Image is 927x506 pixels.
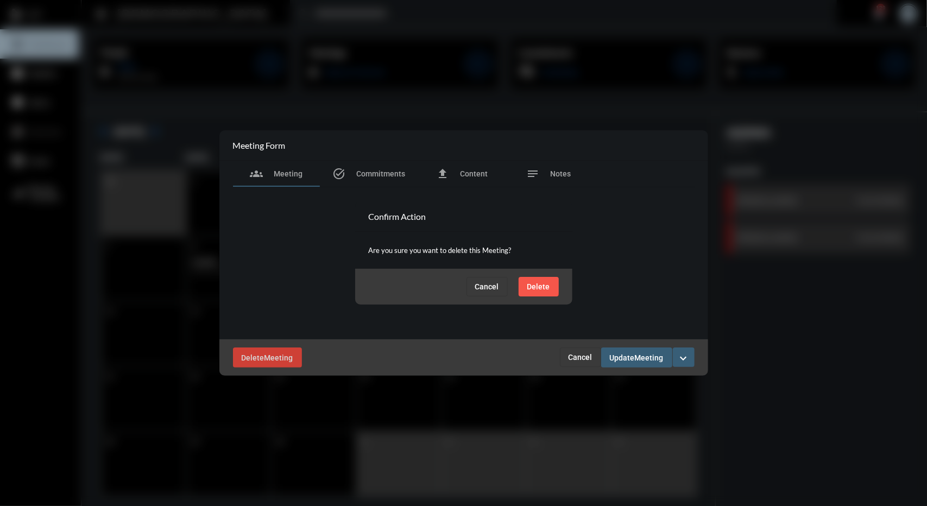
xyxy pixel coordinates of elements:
[519,277,559,296] button: Delete
[527,282,550,291] span: Delete
[369,211,426,222] h2: Confirm Action
[475,282,499,291] span: Cancel
[369,243,559,258] p: Are you sure you want to delete this Meeting?
[466,277,508,296] button: Cancel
